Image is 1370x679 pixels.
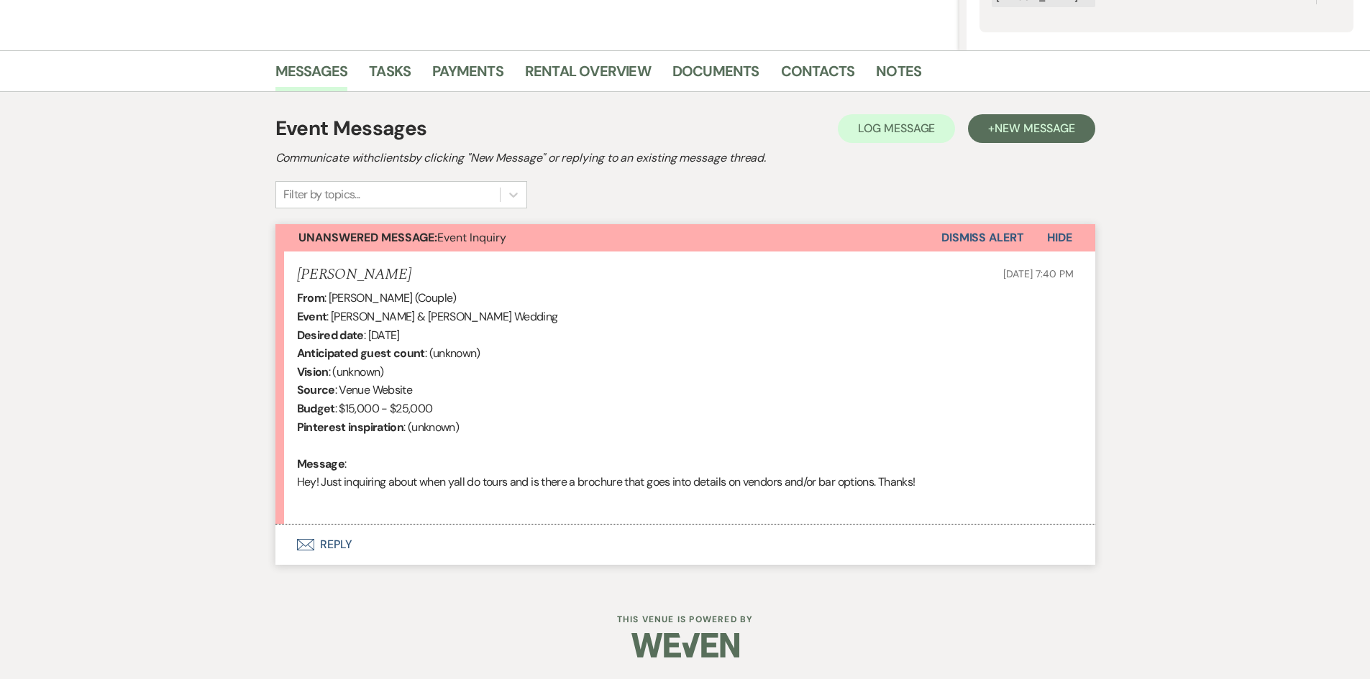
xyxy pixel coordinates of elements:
button: Reply [275,525,1095,565]
button: +New Message [968,114,1095,143]
button: Log Message [838,114,955,143]
span: Event Inquiry [298,230,506,245]
b: From [297,290,324,305]
span: [DATE] 7:40 PM [1003,267,1073,280]
div: Filter by topics... [283,186,360,203]
b: Pinterest inspiration [297,420,404,435]
span: Log Message [858,121,935,136]
a: Contacts [781,60,855,91]
button: Dismiss Alert [941,224,1024,251]
a: Rental Overview [525,60,651,91]
button: Hide [1024,224,1095,251]
b: Anticipated guest count [297,346,425,361]
h5: [PERSON_NAME] [297,266,411,284]
a: Tasks [369,60,411,91]
b: Budget [297,401,335,416]
img: Weven Logo [631,620,739,670]
a: Messages [275,60,348,91]
strong: Unanswered Message: [298,230,437,245]
b: Vision [297,364,329,379]
div: : [PERSON_NAME] (Couple) : [PERSON_NAME] & [PERSON_NAME] Wedding : [DATE] : (unknown) : (unknown)... [297,289,1074,509]
a: Payments [432,60,503,91]
a: Documents [672,60,759,91]
button: Unanswered Message:Event Inquiry [275,224,941,251]
h2: Communicate with clients by clicking "New Message" or replying to an existing message thread. [275,149,1095,167]
b: Message [297,456,345,471]
b: Source [297,382,335,397]
a: Notes [876,60,921,91]
span: New Message [995,121,1074,136]
b: Event [297,309,327,324]
b: Desired date [297,328,364,343]
span: Hide [1047,230,1072,245]
h1: Event Messages [275,114,427,144]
